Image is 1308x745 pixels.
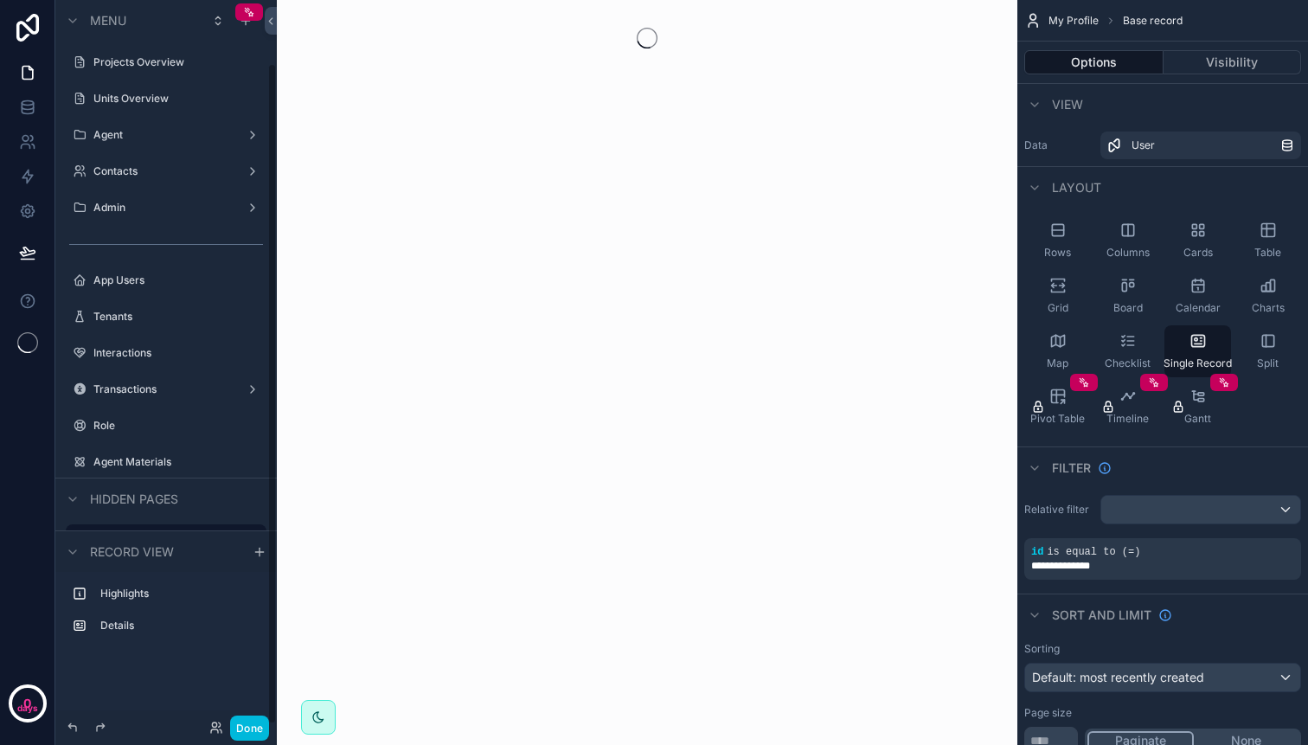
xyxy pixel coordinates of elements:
label: Units Overview [93,92,256,106]
span: Sort And Limit [1052,607,1151,624]
p: 0 [23,695,31,712]
button: Gantt [1164,381,1231,433]
span: Columns [1106,246,1150,260]
button: Cards [1164,215,1231,267]
div: scrollable content [55,572,277,657]
label: Role [93,419,256,433]
span: Board [1113,301,1143,315]
span: Split [1257,356,1279,370]
span: My Profile [1048,14,1099,28]
span: Gantt [1184,412,1211,426]
span: Charts [1252,301,1285,315]
label: Relative filter [1024,503,1093,517]
label: Interactions [93,346,256,360]
label: Sorting [1024,642,1060,656]
span: User [1132,138,1155,152]
label: Page size [1024,706,1072,720]
span: Default: most recently created [1032,670,1204,684]
button: Rows [1024,215,1091,267]
button: Calendar [1164,270,1231,322]
button: Charts [1234,270,1301,322]
label: Agent Materials [93,455,256,469]
button: Map [1024,325,1091,377]
button: Grid [1024,270,1091,322]
label: Details [100,619,253,633]
label: Tenants [93,310,256,324]
span: Rows [1044,246,1071,260]
span: Menu [90,12,126,29]
span: Pivot Table [1030,412,1085,426]
button: Pivot Table [1024,381,1091,433]
button: Table [1234,215,1301,267]
span: Base record [1123,14,1183,28]
button: Checklist [1094,325,1161,377]
button: Done [230,716,269,741]
span: id [1031,546,1043,558]
button: Columns [1094,215,1161,267]
span: Table [1254,246,1281,260]
label: Transactions [93,382,232,396]
button: Single Record [1164,325,1231,377]
button: Options [1024,50,1164,74]
label: Data [1024,138,1093,152]
label: Highlights [100,587,253,600]
label: Projects Overview [93,55,256,69]
span: Record view [90,543,174,561]
label: Contacts [93,164,232,178]
span: Single Record [1164,356,1232,370]
label: Agent [93,128,232,142]
span: Cards [1183,246,1213,260]
button: Default: most recently created [1024,663,1301,692]
span: Filter [1052,459,1091,477]
span: Grid [1048,301,1068,315]
button: Timeline [1094,381,1161,433]
button: Visibility [1164,50,1302,74]
label: App Users [93,273,256,287]
button: Split [1234,325,1301,377]
span: Calendar [1176,301,1221,315]
span: View [1052,96,1083,113]
button: Board [1094,270,1161,322]
span: Layout [1052,179,1101,196]
span: is equal to (=) [1047,546,1140,558]
span: Hidden pages [90,491,178,508]
label: Admin [93,201,232,215]
span: Timeline [1106,412,1149,426]
a: User [1100,132,1301,159]
p: days [17,702,38,716]
span: Map [1047,356,1068,370]
span: Checklist [1105,356,1151,370]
